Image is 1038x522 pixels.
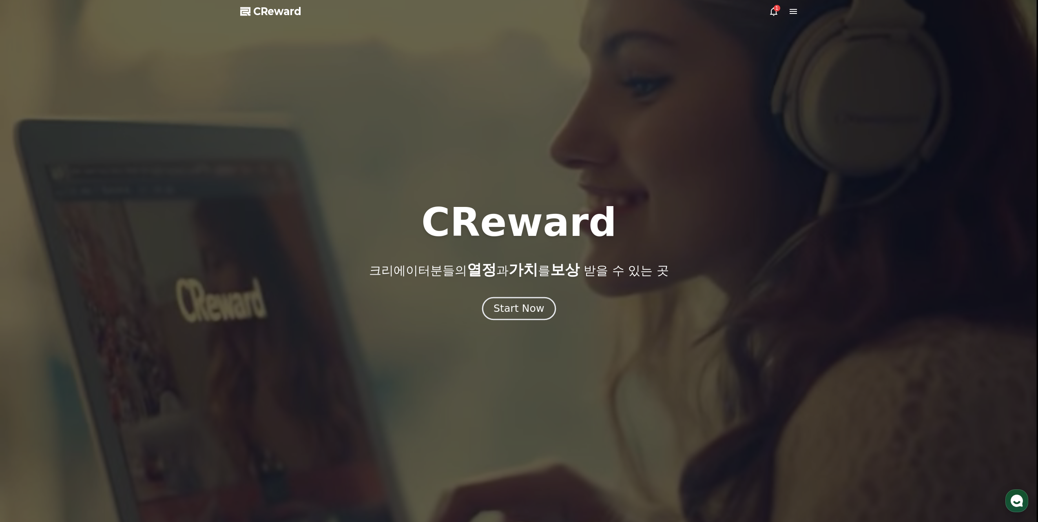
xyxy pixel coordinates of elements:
span: 대화 [75,271,84,278]
a: 1 [769,7,779,16]
span: 열정 [467,261,496,278]
span: CReward [253,5,301,18]
button: Start Now [482,297,556,320]
a: 홈 [2,259,54,279]
a: 설정 [105,259,157,279]
p: 크리에이터분들의 과 를 받을 수 있는 곳 [369,262,668,278]
a: 대화 [54,259,105,279]
a: CReward [240,5,301,18]
h1: CReward [421,203,617,242]
span: 홈 [26,271,31,278]
div: Start Now [494,302,544,315]
span: 가치 [509,261,538,278]
span: 보상 [550,261,580,278]
div: 1 [774,5,780,11]
a: Start Now [484,306,554,313]
span: 설정 [126,271,136,278]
